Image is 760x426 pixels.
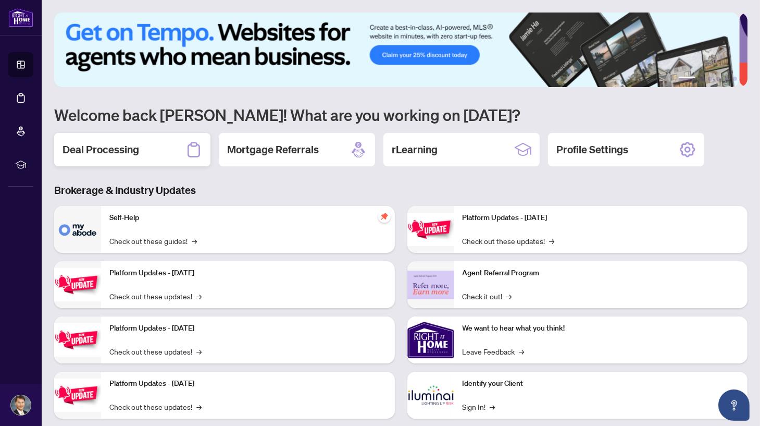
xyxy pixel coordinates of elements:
img: Platform Updates - September 16, 2025 [54,268,101,301]
img: We want to hear what you think! [407,317,454,363]
p: Self-Help [109,212,387,224]
img: Profile Icon [11,395,31,415]
span: → [196,401,202,412]
span: pushpin [378,210,391,223]
a: Check out these guides!→ [109,235,197,247]
h2: rLearning [392,142,438,157]
a: Check it out!→ [463,290,512,302]
a: Check out these updates!→ [109,401,202,412]
img: Agent Referral Program [407,271,454,299]
img: logo [8,8,33,27]
img: Platform Updates - July 8, 2025 [54,379,101,411]
a: Sign In!→ [463,401,495,412]
h2: Profile Settings [556,142,628,157]
span: → [192,235,197,247]
span: → [490,401,495,412]
p: We want to hear what you think! [463,323,740,334]
span: → [507,290,512,302]
button: 5 [725,77,729,81]
a: Check out these updates!→ [109,290,202,302]
p: Platform Updates - [DATE] [109,323,387,334]
h2: Deal Processing [63,142,139,157]
p: Platform Updates - [DATE] [463,212,740,224]
img: Identify your Client [407,372,454,419]
span: → [550,235,555,247]
h3: Brokerage & Industry Updates [54,183,747,198]
button: Open asap [718,390,750,421]
img: Self-Help [54,206,101,253]
p: Agent Referral Program [463,267,740,279]
button: 6 [733,77,737,81]
p: Identify your Client [463,378,740,390]
a: Leave Feedback→ [463,346,525,357]
p: Platform Updates - [DATE] [109,267,387,279]
span: → [519,346,525,357]
h2: Mortgage Referrals [227,142,319,157]
span: → [196,290,202,302]
img: Platform Updates - July 21, 2025 [54,323,101,356]
p: Platform Updates - [DATE] [109,378,387,390]
a: Check out these updates!→ [109,346,202,357]
button: 1 [679,77,695,81]
button: 4 [716,77,720,81]
img: Slide 0 [54,13,739,87]
h1: Welcome back [PERSON_NAME]! What are you working on [DATE]? [54,105,747,125]
button: 3 [708,77,712,81]
a: Check out these updates!→ [463,235,555,247]
button: 2 [700,77,704,81]
span: → [196,346,202,357]
img: Platform Updates - June 23, 2025 [407,213,454,246]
